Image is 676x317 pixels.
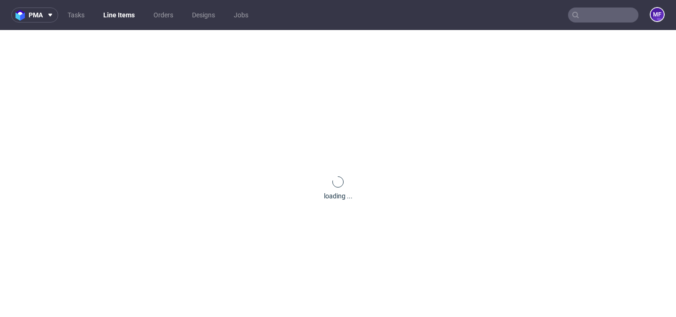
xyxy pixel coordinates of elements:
[62,8,90,23] a: Tasks
[29,12,43,18] span: pma
[228,8,254,23] a: Jobs
[651,8,664,21] figcaption: MF
[15,10,29,21] img: logo
[98,8,140,23] a: Line Items
[324,191,353,201] div: loading ...
[148,8,179,23] a: Orders
[11,8,58,23] button: pma
[186,8,221,23] a: Designs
